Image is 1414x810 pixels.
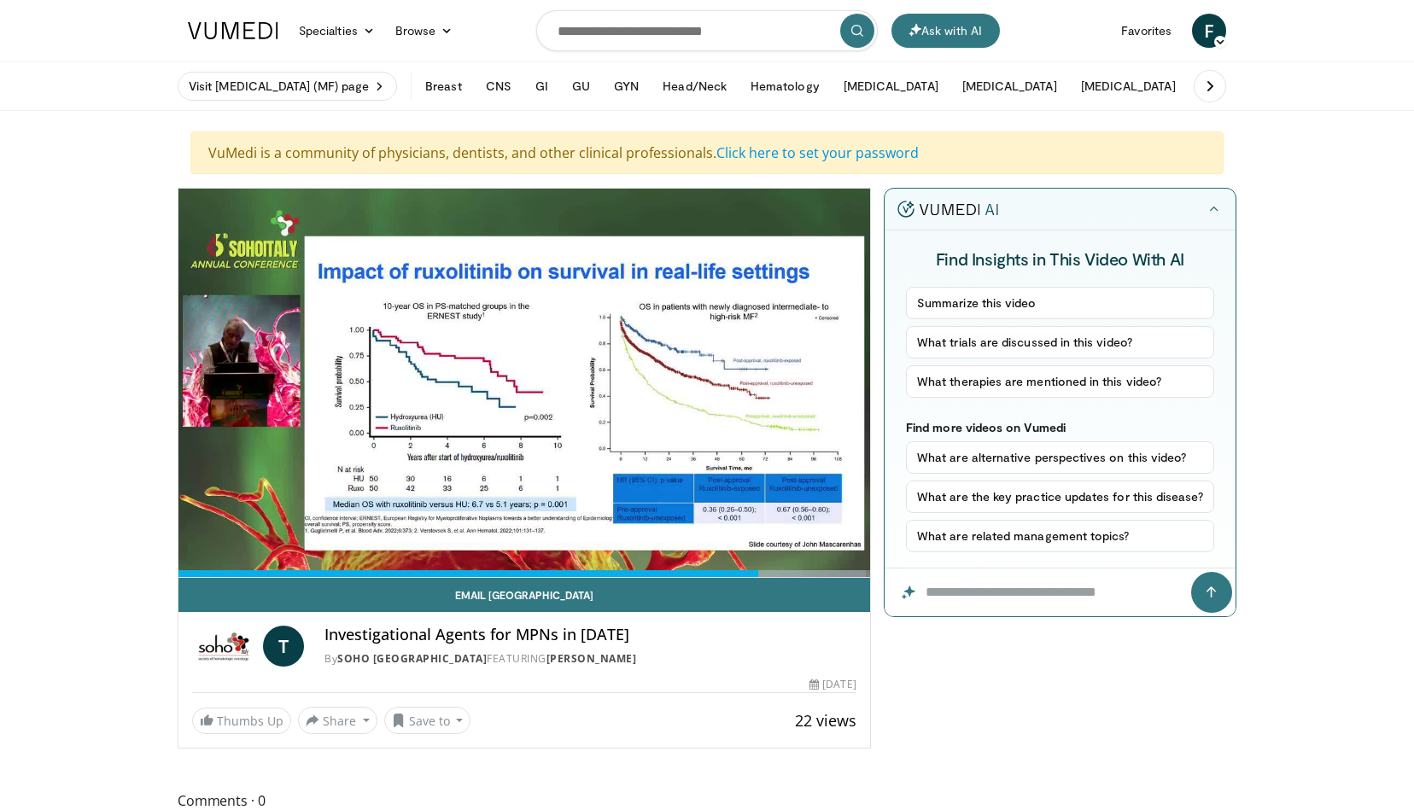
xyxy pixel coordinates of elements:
button: Ask with AI [891,14,1000,48]
p: Find more videos on Vumedi [906,420,1214,434]
button: Summarize this video [906,287,1214,319]
div: By FEATURING [324,651,856,667]
a: Email [GEOGRAPHIC_DATA] [178,578,870,612]
button: GYN [604,69,649,103]
button: [MEDICAL_DATA] [833,69,949,103]
a: Click here to set your password [716,143,919,162]
a: Thumbs Up [192,708,291,734]
video-js: Video Player [178,189,870,578]
a: T [263,626,304,667]
button: Head/Neck [652,69,737,103]
div: VuMedi is a community of physicians, dentists, and other clinical professionals. [190,131,1224,174]
a: SOHO [GEOGRAPHIC_DATA] [337,651,487,666]
input: Search topics, interventions [536,10,878,51]
h4: Investigational Agents for MPNs in [DATE] [324,626,856,644]
div: [DATE] [809,677,856,692]
button: What therapies are mentioned in this video? [906,365,1214,398]
button: Hematology [740,69,830,103]
img: SOHO Italy [192,626,256,667]
button: What are related management topics? [906,520,1214,552]
button: Breast [415,69,471,103]
a: Browse [385,14,464,48]
button: Share [298,707,377,734]
a: F [1192,14,1226,48]
a: Visit [MEDICAL_DATA] (MF) page [178,72,397,101]
a: Favorites [1111,14,1182,48]
img: VuMedi Logo [188,22,278,39]
h4: Find Insights in This Video With AI [906,248,1214,270]
span: 22 views [795,710,856,731]
button: What trials are discussed in this video? [906,326,1214,358]
button: What are alternative perspectives on this video? [906,441,1214,474]
button: GU [562,69,600,103]
input: Question for the AI [885,568,1236,616]
button: [MEDICAL_DATA] [952,69,1067,103]
img: vumedi-ai-logo.v2.svg [897,201,998,218]
button: [MEDICAL_DATA] [1071,69,1186,103]
button: Save to [384,707,471,734]
a: Specialties [289,14,385,48]
button: GI [525,69,558,103]
a: [PERSON_NAME] [546,651,637,666]
button: What are the key practice updates for this disease? [906,481,1214,513]
button: CNS [476,69,522,103]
